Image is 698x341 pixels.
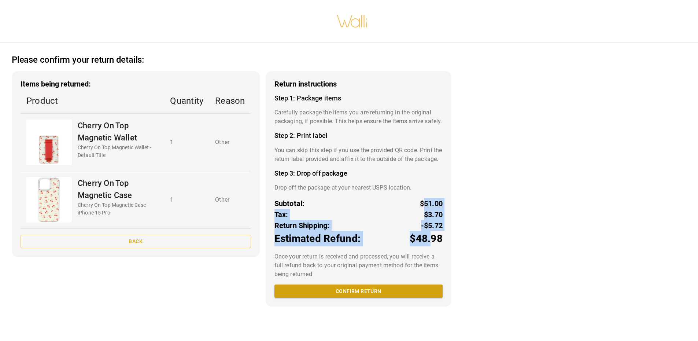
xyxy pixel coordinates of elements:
[274,94,443,102] h4: Step 1: Package items
[274,198,305,209] p: Subtotal:
[274,285,443,298] button: Confirm return
[410,231,443,246] p: $48.98
[215,195,245,204] p: Other
[78,144,158,159] p: Cherry On Top Magnetic Wallet - Default Title
[424,209,443,220] p: $3.70
[274,231,361,246] p: Estimated Refund:
[274,169,443,177] h4: Step 3: Drop off package
[274,183,443,192] p: Drop off the package at your nearest USPS location.
[21,80,251,88] h3: Items being returned:
[336,5,368,37] img: walli-inc.myshopify.com
[215,94,245,107] p: Reason
[21,235,251,248] button: Back
[170,94,203,107] p: Quantity
[215,138,245,147] p: Other
[274,209,288,220] p: Tax:
[26,94,158,107] p: Product
[274,80,443,88] h3: Return instructions
[170,138,203,147] p: 1
[78,120,158,144] p: Cherry On Top Magnetic Wallet
[274,132,443,140] h4: Step 2: Print label
[12,55,144,65] h2: Please confirm your return details:
[274,146,443,164] p: You can skip this step if you use the provided QR code. Print the return label provided and affix...
[274,108,443,126] p: Carefully package the items you are returning in the original packaging, if possible. This helps ...
[274,220,330,231] p: Return Shipping:
[420,198,443,209] p: $51.00
[170,195,203,204] p: 1
[274,252,443,279] p: Once your return is received and processed, you will receive a full refund back to your original ...
[78,201,158,217] p: Cherry On Top Magnetic Case - iPhone 15 Pro
[78,177,158,201] p: Cherry On Top Magnetic Case
[421,220,443,231] p: -$5.72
